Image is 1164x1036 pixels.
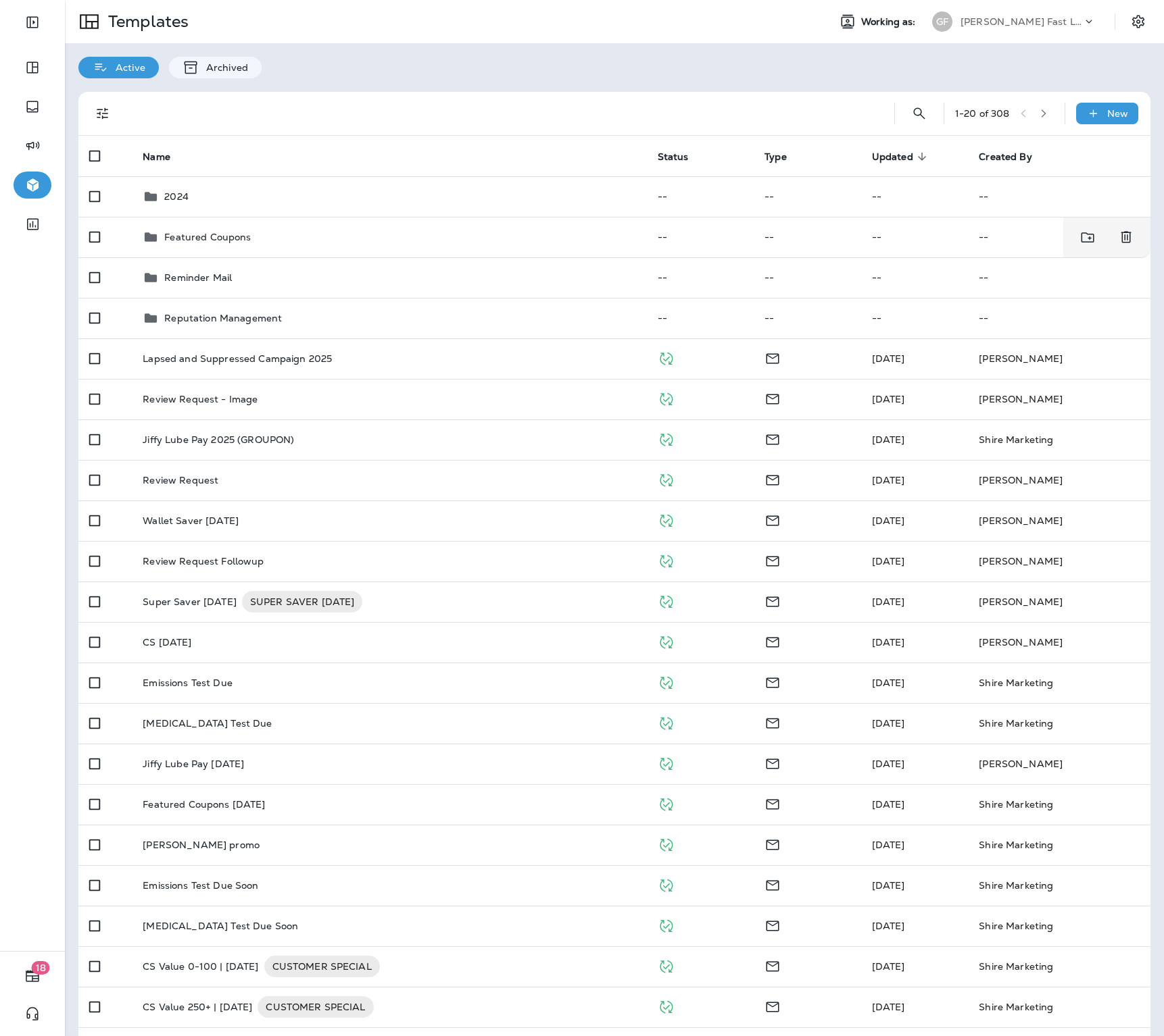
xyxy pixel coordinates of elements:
span: Working as: [861,16,919,28]
div: CUSTOMER SPECIAL [264,956,380,977]
span: Logan Chugg [872,596,905,608]
p: Active [109,62,145,73]
span: Shire Marketing [872,920,905,932]
td: -- [861,176,969,217]
span: Published [658,878,675,890]
span: Email [765,716,781,728]
span: Published [658,756,675,769]
span: Email [765,918,781,931]
span: Published [658,594,675,606]
td: Shire Marketing [968,946,1150,987]
td: [PERSON_NAME] [968,622,1150,663]
span: Shire Marketing [872,717,905,729]
td: -- [754,257,861,298]
button: Filters [89,100,116,127]
span: Published [658,837,675,850]
td: [PERSON_NAME] [968,541,1150,581]
span: Updated [872,151,913,163]
td: [PERSON_NAME] [968,500,1150,541]
span: Shire Marketing [872,515,905,527]
span: Published [658,432,675,444]
span: Jennifer Welch [872,555,905,567]
td: -- [861,217,969,257]
td: -- [968,298,1150,338]
span: Created By [979,151,1032,163]
p: 2024 [164,191,189,202]
span: Email [765,837,781,850]
span: Email [765,635,781,647]
td: -- [647,298,754,338]
div: 1 - 20 of 308 [955,108,1010,119]
button: Move to folder [1074,224,1102,251]
span: Shire Marketing [872,879,905,891]
span: Email [765,797,781,809]
span: Created By [979,151,1049,163]
td: Shire Marketing [968,663,1150,703]
p: Review Request - Image [143,394,258,405]
span: Email [765,432,781,444]
td: [PERSON_NAME] [968,744,1150,784]
p: Jiffy Lube Pay [DATE] [143,758,244,769]
span: Shire Marketing [872,677,905,689]
span: Published [658,635,675,647]
p: Wallet Saver [DATE] [143,515,239,526]
p: Review Request Followup [143,556,264,567]
span: Published [658,959,675,971]
td: -- [647,217,754,257]
div: GF [932,11,952,32]
span: Logan Chugg [872,839,905,851]
span: Published [658,797,675,809]
p: Archived [199,62,248,73]
td: Shire Marketing [968,703,1150,744]
td: -- [754,298,861,338]
button: Delete [1113,224,1140,251]
span: Published [658,392,675,404]
span: Logan Chugg [872,758,905,770]
span: Status [658,151,706,163]
td: -- [861,298,969,338]
span: Logan Chugg [872,798,905,810]
div: CUSTOMER SPECIAL [258,996,373,1018]
td: -- [754,176,861,217]
span: Published [658,1000,675,1012]
span: 18 [32,961,50,975]
span: Type [765,151,804,163]
span: Email [765,351,781,363]
button: Expand Sidebar [14,9,51,36]
button: Settings [1126,9,1150,34]
p: Jiffy Lube Pay 2025 (GROUPON) [143,434,294,445]
span: Jennifer Welch [872,393,905,405]
td: -- [968,176,1150,217]
span: Updated [872,151,931,163]
span: CUSTOMER SPECIAL [264,960,380,973]
span: Logan Chugg [872,353,905,365]
span: Status [658,151,689,163]
span: Email [765,594,781,606]
td: Shire Marketing [968,865,1150,906]
td: Shire Marketing [968,987,1150,1027]
span: Logan Chugg [872,636,905,648]
span: Email [765,1000,781,1012]
span: Email [765,878,781,890]
td: [PERSON_NAME] [968,581,1150,622]
p: [MEDICAL_DATA] Test Due Soon [143,921,298,931]
span: Email [765,392,781,404]
td: -- [754,217,861,257]
p: Reminder Mail [164,272,232,283]
p: Featured Coupons [DATE] [143,799,265,810]
span: Published [658,513,675,525]
span: Published [658,918,675,931]
p: Emissions Test Due Soon [143,880,258,891]
span: Shire Marketing [872,474,905,486]
span: Published [658,675,675,688]
p: New [1107,108,1128,119]
p: CS Value 0-100 | [DATE] [143,956,258,977]
span: Published [658,554,675,566]
span: Email [765,756,781,769]
span: Email [765,554,781,566]
td: [PERSON_NAME] [968,379,1150,419]
td: -- [968,257,1150,298]
p: [MEDICAL_DATA] Test Due [143,718,272,729]
td: [PERSON_NAME] [968,460,1150,500]
span: Name [143,151,170,163]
